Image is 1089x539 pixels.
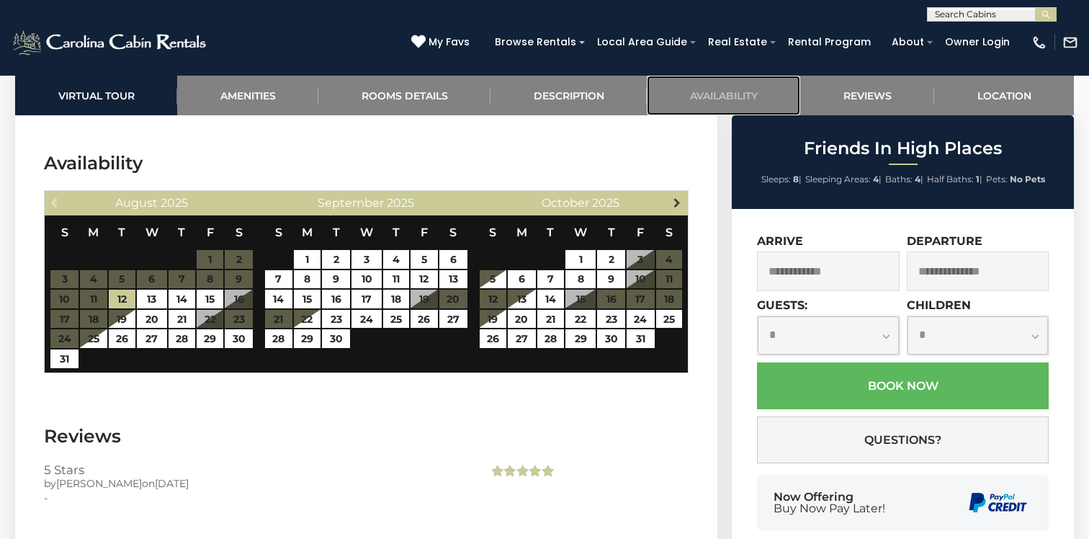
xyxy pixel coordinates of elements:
[597,329,625,348] a: 30
[647,76,800,115] a: Availability
[383,290,409,308] a: 18
[360,226,373,239] span: Wednesday
[265,329,292,348] a: 28
[322,250,350,269] a: 2
[757,234,803,248] label: Arrive
[383,310,409,329] a: 25
[701,31,774,53] a: Real Estate
[118,226,125,239] span: Tuesday
[44,151,689,176] h3: Availability
[884,31,931,53] a: About
[161,196,188,210] span: 2025
[137,310,167,329] a: 20
[155,477,189,490] span: [DATE]
[61,226,68,239] span: Sunday
[774,503,885,514] span: Buy Now Pay Later!
[490,76,647,115] a: Description
[449,226,457,239] span: Saturday
[574,226,587,239] span: Wednesday
[109,329,135,348] a: 26
[421,226,428,239] span: Friday
[565,250,596,269] a: 1
[537,290,564,308] a: 14
[411,250,437,269] a: 5
[637,226,644,239] span: Friday
[757,416,1049,463] button: Questions?
[225,329,253,348] a: 30
[207,226,214,239] span: Friday
[383,270,409,289] a: 11
[411,310,437,329] a: 26
[934,76,1074,115] a: Location
[927,170,982,189] li: |
[627,329,655,348] a: 31
[178,226,185,239] span: Thursday
[322,329,350,348] a: 30
[322,270,350,289] a: 9
[781,31,878,53] a: Rental Program
[793,174,799,184] strong: 8
[590,31,694,53] a: Local Area Guide
[508,270,536,289] a: 6
[393,226,400,239] span: Thursday
[668,193,686,211] a: Next
[44,463,467,476] h3: 5 Stars
[547,226,554,239] span: Tuesday
[597,270,625,289] a: 9
[986,174,1008,184] span: Pets:
[318,196,384,210] span: September
[800,76,934,115] a: Reviews
[665,226,673,239] span: Saturday
[351,290,382,308] a: 17
[805,170,882,189] li: |
[927,174,974,184] span: Half Baths:
[351,250,382,269] a: 3
[488,31,583,53] a: Browse Rentals
[757,362,1049,409] button: Book Now
[294,270,321,289] a: 8
[480,310,506,329] a: 19
[411,270,437,289] a: 12
[439,250,467,269] a: 6
[489,226,496,239] span: Sunday
[516,226,527,239] span: Monday
[197,290,223,308] a: 15
[757,298,807,312] label: Guests:
[333,226,340,239] span: Tuesday
[608,226,615,239] span: Thursday
[137,290,167,308] a: 13
[137,329,167,348] a: 27
[294,290,321,308] a: 15
[627,310,655,329] a: 24
[383,250,409,269] a: 4
[907,234,982,248] label: Departure
[592,196,619,210] span: 2025
[1062,35,1078,50] img: mail-regular-white.png
[537,270,564,289] a: 7
[508,310,536,329] a: 20
[302,226,313,239] span: Monday
[169,329,195,348] a: 28
[177,76,318,115] a: Amenities
[294,250,321,269] a: 1
[322,290,350,308] a: 16
[275,226,282,239] span: Sunday
[265,270,292,289] a: 7
[597,310,625,329] a: 23
[774,491,885,514] div: Now Offering
[387,196,414,210] span: 2025
[671,197,683,208] span: Next
[656,310,682,329] a: 25
[537,310,564,329] a: 21
[1031,35,1047,50] img: phone-regular-white.png
[938,31,1017,53] a: Owner Login
[508,329,536,348] a: 27
[976,174,980,184] strong: 1
[109,310,135,329] a: 19
[805,174,871,184] span: Sleeping Areas:
[429,35,470,50] span: My Favs
[15,76,177,115] a: Virtual Tour
[439,310,467,329] a: 27
[480,329,506,348] a: 26
[885,170,923,189] li: |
